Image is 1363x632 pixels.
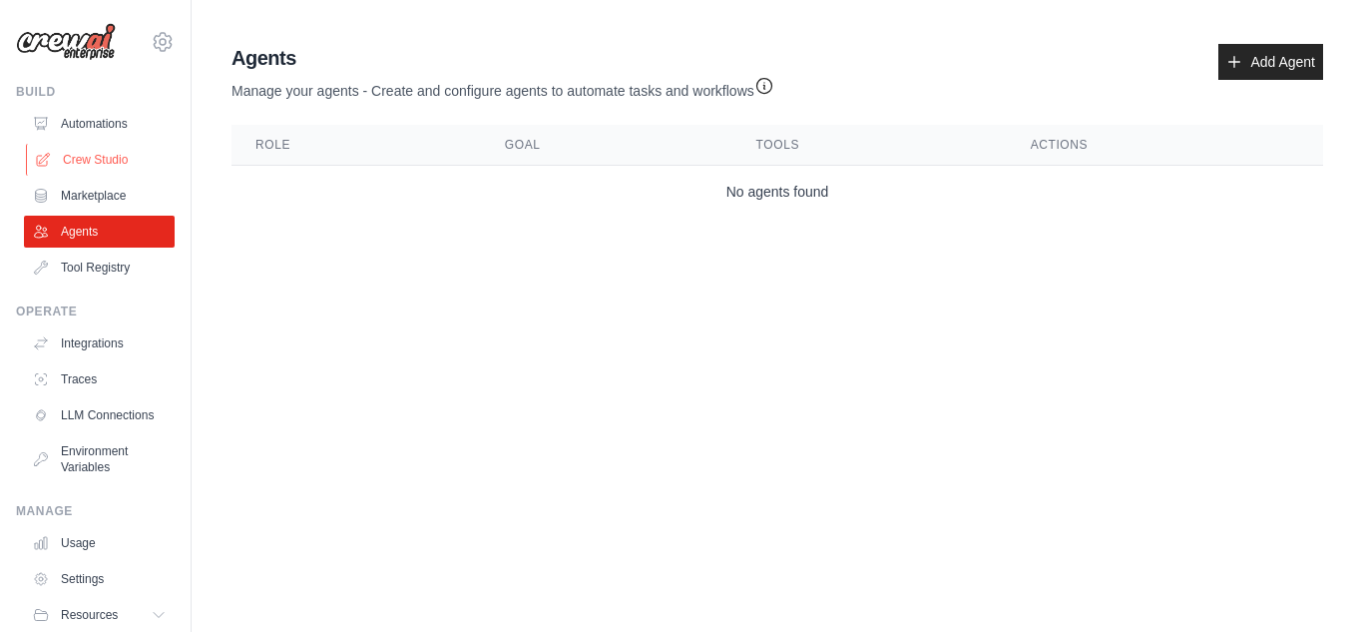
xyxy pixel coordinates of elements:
span: Resources [61,607,118,623]
a: Tool Registry [24,252,175,284]
a: Usage [24,527,175,559]
div: Operate [16,304,175,319]
a: Traces [24,363,175,395]
a: Settings [24,563,175,595]
a: Add Agent [1218,44,1323,80]
a: Environment Variables [24,435,175,483]
a: Marketplace [24,180,175,212]
a: Integrations [24,327,175,359]
button: Resources [24,599,175,631]
a: Crew Studio [26,144,177,176]
th: Role [231,125,481,166]
th: Goal [481,125,732,166]
td: No agents found [231,166,1323,219]
div: Build [16,84,175,100]
th: Actions [1007,125,1323,166]
img: Logo [16,23,116,61]
p: Manage your agents - Create and configure agents to automate tasks and workflows [231,72,774,101]
a: LLM Connections [24,399,175,431]
div: Manage [16,503,175,519]
a: Automations [24,108,175,140]
a: Agents [24,216,175,248]
h2: Agents [231,44,774,72]
th: Tools [732,125,1007,166]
